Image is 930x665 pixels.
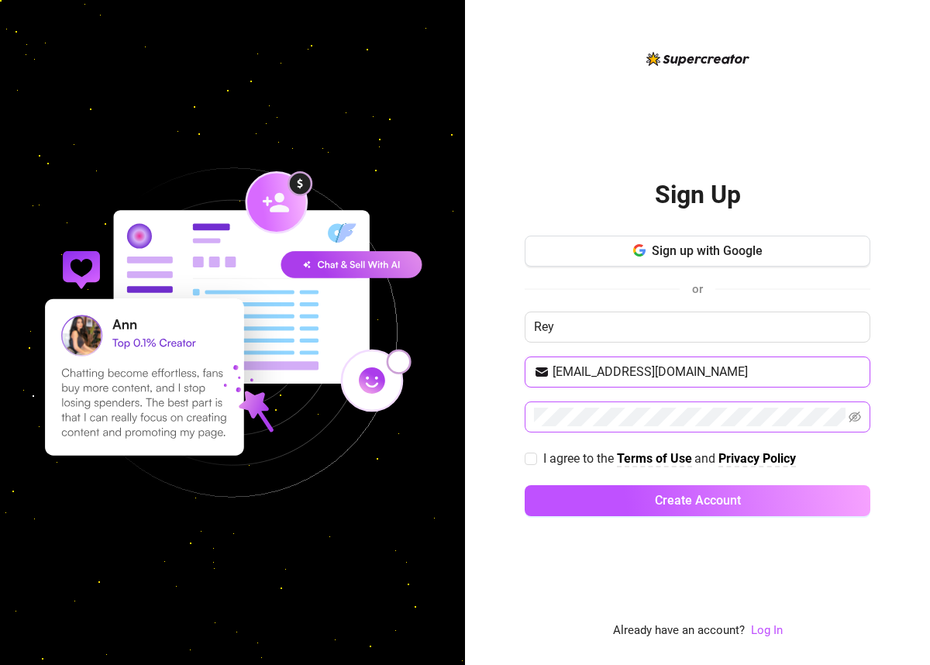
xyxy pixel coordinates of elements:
[553,363,861,381] input: Your email
[617,451,692,467] a: Terms of Use
[617,451,692,466] strong: Terms of Use
[692,282,703,296] span: or
[646,52,749,66] img: logo-BBDzfeDw.svg
[543,451,617,466] span: I agree to the
[655,493,741,508] span: Create Account
[655,179,741,211] h2: Sign Up
[718,451,796,467] a: Privacy Policy
[525,236,870,267] button: Sign up with Google
[525,485,870,516] button: Create Account
[652,243,763,258] span: Sign up with Google
[751,623,783,637] a: Log In
[694,451,718,466] span: and
[849,411,861,423] span: eye-invisible
[613,622,745,640] span: Already have an account?
[525,312,870,343] input: Enter your Name
[718,451,796,466] strong: Privacy Policy
[751,622,783,640] a: Log In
